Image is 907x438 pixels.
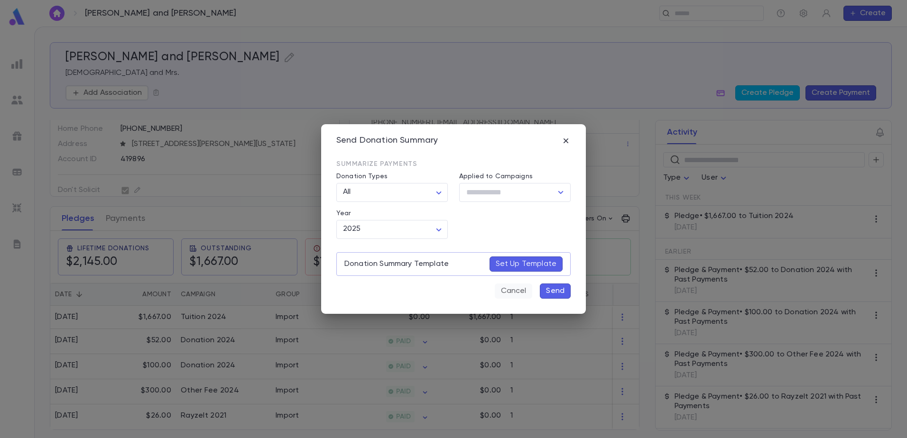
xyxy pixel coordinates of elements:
[540,283,571,299] button: Send
[490,256,563,272] button: Set Up Template
[336,183,448,201] div: All
[336,136,438,146] div: Send Donation Summary
[343,188,351,196] span: All
[336,210,351,217] label: Year
[496,259,556,269] p: Set Up Template
[495,283,532,299] button: Cancel
[459,173,533,180] label: Applied to Campaigns
[336,252,571,276] div: Donation Summary Template
[336,173,388,180] label: Donation Types
[336,161,417,167] span: Summarize Payments
[554,186,567,199] button: Open
[343,225,361,233] span: 2025
[546,286,565,296] p: Send
[336,220,448,238] div: 2025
